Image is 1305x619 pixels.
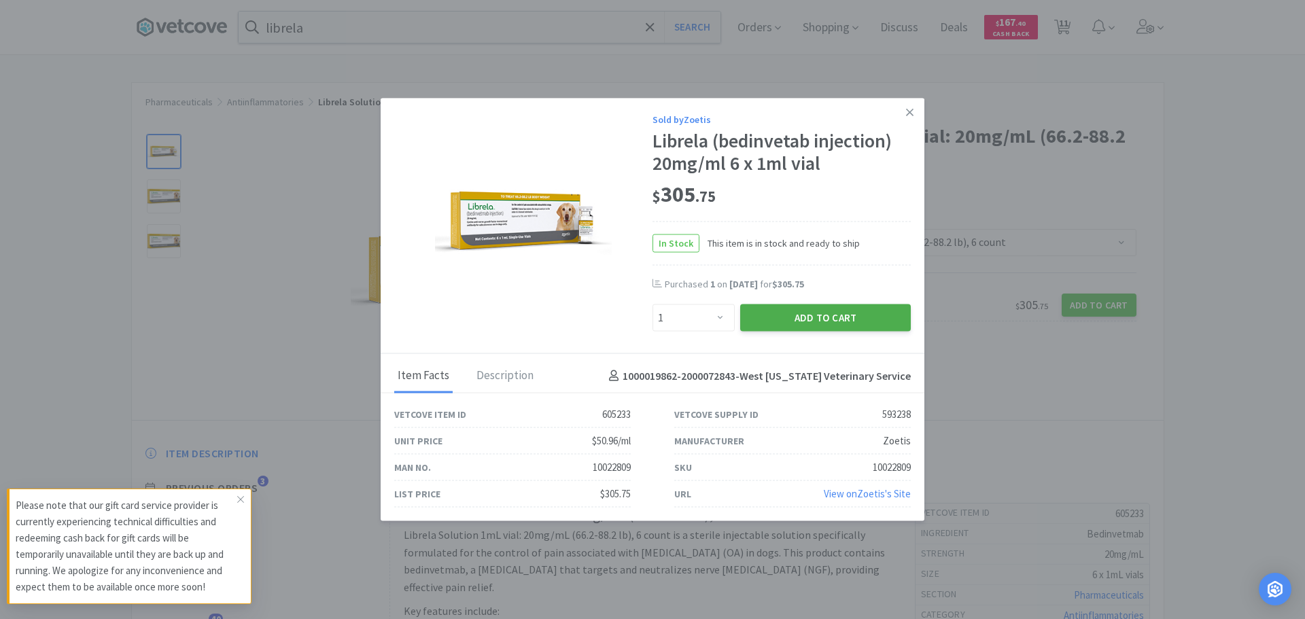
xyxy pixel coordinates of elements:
div: 593238 [882,406,911,423]
div: 605233 [602,406,631,423]
img: 5996d71b95a543a991bb548d22a7d8a8_593238.jpeg [435,133,612,310]
div: $305.75 [600,486,631,502]
div: $50.96/ml [592,433,631,449]
div: URL [674,487,691,501]
div: Vetcove Item ID [394,407,466,422]
div: 10022809 [873,459,911,476]
span: . 75 [695,187,716,206]
span: [DATE] [729,277,758,289]
div: Zoetis [883,433,911,449]
p: Please note that our gift card service provider is currently experiencing technical difficulties ... [16,497,237,595]
div: Item Facts [394,359,453,393]
span: 1 [710,277,715,289]
a: View onZoetis's Site [824,487,911,500]
button: Add to Cart [740,304,911,332]
span: This item is in stock and ready to ship [699,235,860,250]
div: Description [473,359,537,393]
div: List Price [394,487,440,501]
div: Man No. [394,460,431,475]
h4: 1000019862-2000072843 - West [US_STATE] Veterinary Service [604,368,911,385]
div: Manufacturer [674,434,744,448]
span: 305 [652,181,716,208]
div: 10022809 [593,459,631,476]
div: Unit Price [394,434,442,448]
div: Sold by Zoetis [652,111,911,126]
span: $305.75 [772,277,804,289]
span: $ [652,187,661,206]
div: SKU [674,460,692,475]
div: Open Intercom Messenger [1259,573,1291,605]
div: Purchased on for [665,277,911,291]
div: Vetcove Supply ID [674,407,759,422]
span: In Stock [653,234,699,251]
div: Librela (bedinvetab injection) 20mg/ml 6 x 1ml vial [652,129,911,175]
